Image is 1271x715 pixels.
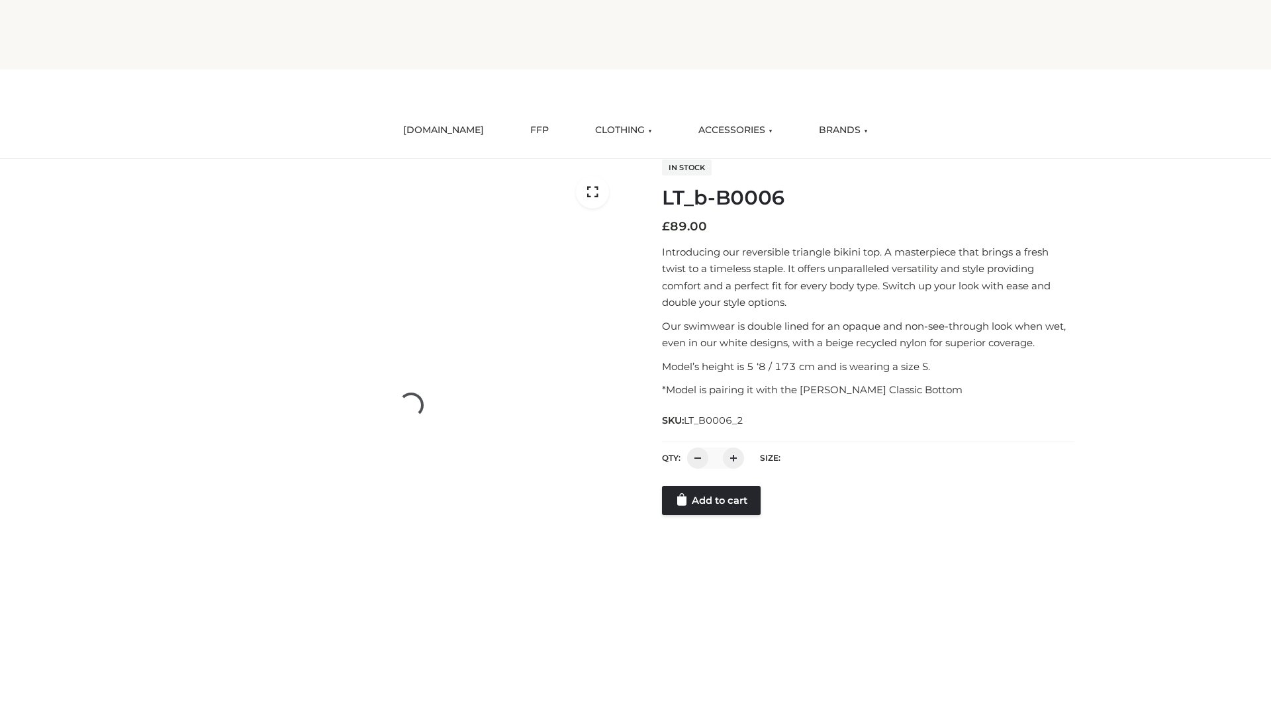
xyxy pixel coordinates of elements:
a: FFP [520,116,559,145]
a: Add to cart [662,486,761,515]
span: In stock [662,160,712,175]
h1: LT_b-B0006 [662,186,1074,210]
p: *Model is pairing it with the [PERSON_NAME] Classic Bottom [662,381,1074,399]
bdi: 89.00 [662,219,707,234]
a: BRANDS [809,116,878,145]
label: QTY: [662,453,681,463]
p: Introducing our reversible triangle bikini top. A masterpiece that brings a fresh twist to a time... [662,244,1074,311]
p: Our swimwear is double lined for an opaque and non-see-through look when wet, even in our white d... [662,318,1074,352]
p: Model’s height is 5 ‘8 / 173 cm and is wearing a size S. [662,358,1074,375]
a: ACCESSORIES [688,116,782,145]
a: [DOMAIN_NAME] [393,116,494,145]
a: CLOTHING [585,116,662,145]
span: LT_B0006_2 [684,414,743,426]
span: SKU: [662,412,745,428]
label: Size: [760,453,780,463]
span: £ [662,219,670,234]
